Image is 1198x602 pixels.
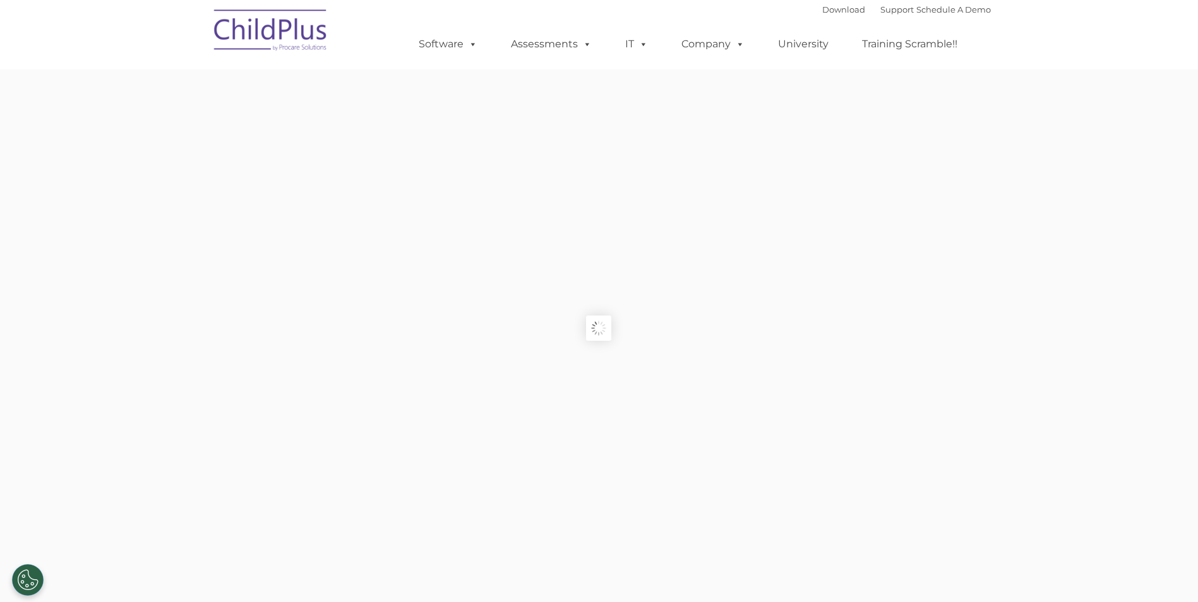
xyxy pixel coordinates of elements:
[498,32,604,57] a: Assessments
[822,4,865,15] a: Download
[613,32,661,57] a: IT
[669,32,757,57] a: Company
[880,4,914,15] a: Support
[208,1,334,64] img: ChildPlus by Procare Solutions
[822,4,991,15] font: |
[765,32,841,57] a: University
[849,32,970,57] a: Training Scramble!!
[12,564,44,596] button: Cookies Settings
[916,4,991,15] a: Schedule A Demo
[406,32,490,57] a: Software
